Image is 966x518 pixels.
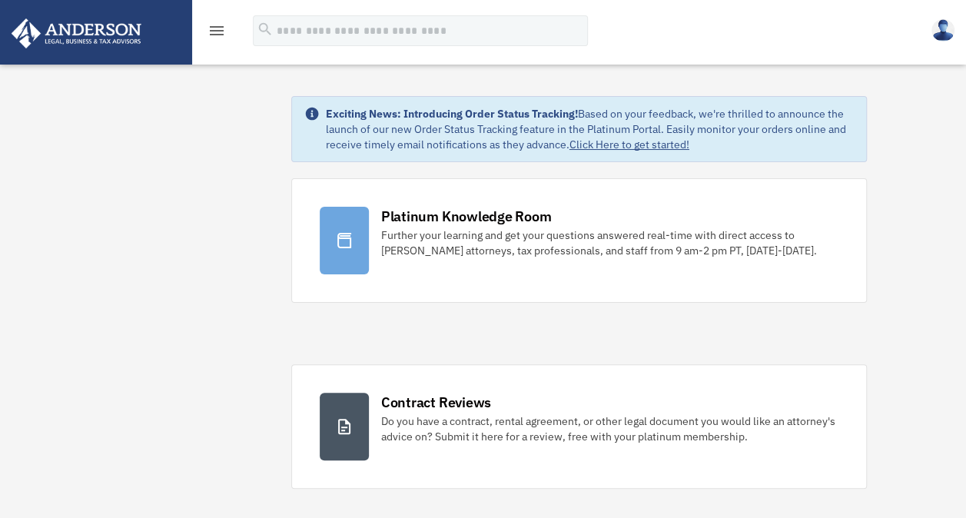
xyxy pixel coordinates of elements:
[326,106,855,152] div: Based on your feedback, we're thrilled to announce the launch of our new Order Status Tracking fe...
[381,413,839,444] div: Do you have a contract, rental agreement, or other legal document you would like an attorney's ad...
[291,178,868,303] a: Platinum Knowledge Room Further your learning and get your questions answered real-time with dire...
[7,18,146,48] img: Anderson Advisors Platinum Portal
[207,27,226,40] a: menu
[381,393,491,412] div: Contract Reviews
[931,19,954,42] img: User Pic
[381,207,552,226] div: Platinum Knowledge Room
[381,227,839,258] div: Further your learning and get your questions answered real-time with direct access to [PERSON_NAM...
[569,138,689,151] a: Click Here to get started!
[291,364,868,489] a: Contract Reviews Do you have a contract, rental agreement, or other legal document you would like...
[257,21,274,38] i: search
[326,107,578,121] strong: Exciting News: Introducing Order Status Tracking!
[207,22,226,40] i: menu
